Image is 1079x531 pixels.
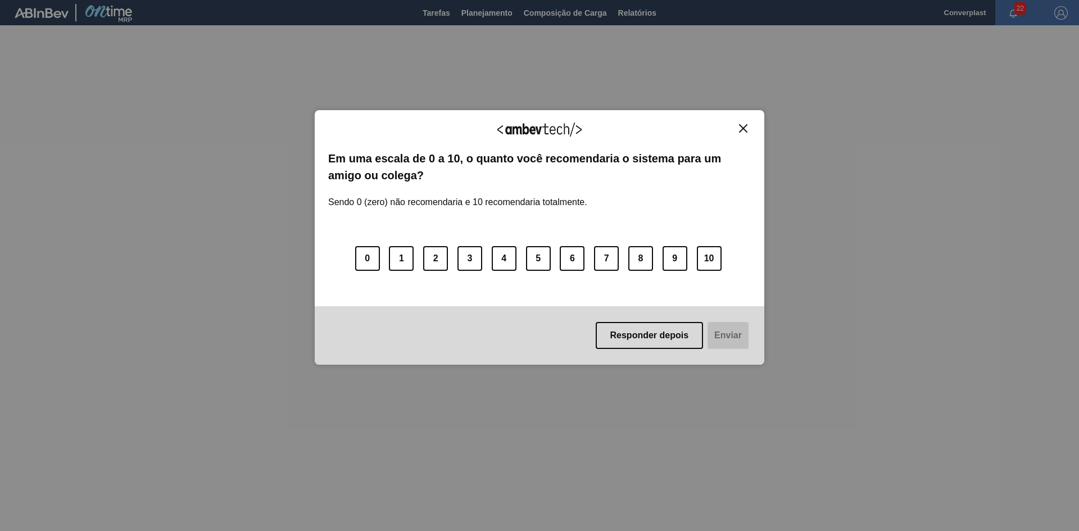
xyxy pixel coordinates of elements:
[739,124,747,133] img: Close
[697,246,722,271] button: 10
[596,322,704,349] button: Responder depois
[526,246,551,271] button: 5
[355,246,380,271] button: 0
[560,246,584,271] button: 6
[328,184,587,207] label: Sendo 0 (zero) não recomendaria e 10 recomendaria totalmente.
[423,246,448,271] button: 2
[457,246,482,271] button: 3
[736,124,751,133] button: Close
[628,246,653,271] button: 8
[328,150,751,184] label: Em uma escala de 0 a 10, o quanto você recomendaria o sistema para um amigo ou colega?
[389,246,414,271] button: 1
[663,246,687,271] button: 9
[492,246,516,271] button: 4
[594,246,619,271] button: 7
[497,122,582,137] img: Logo Ambevtech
